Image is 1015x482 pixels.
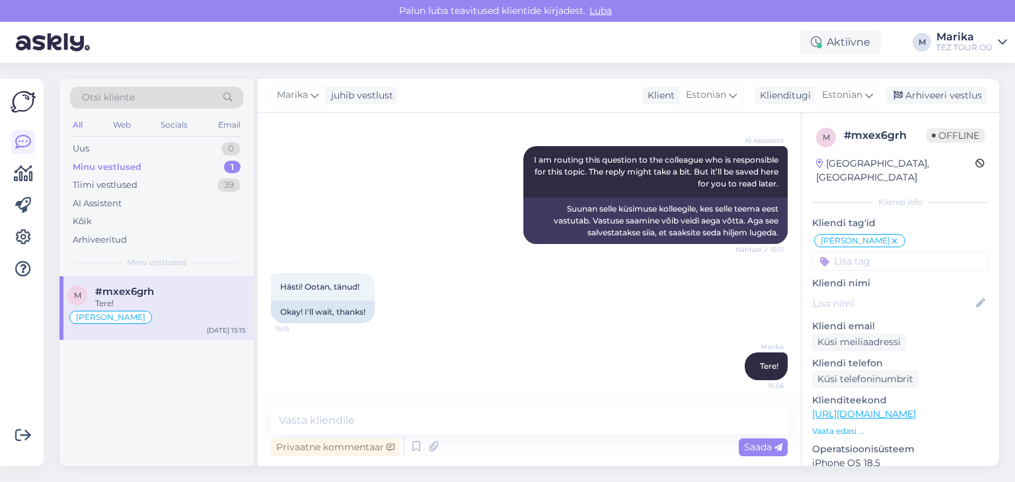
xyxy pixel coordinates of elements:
[816,157,975,184] div: [GEOGRAPHIC_DATA], [GEOGRAPHIC_DATA]
[885,87,987,104] div: Arhiveeri vestlus
[936,32,1007,53] a: MarikaTEZ TOUR OÜ
[73,215,92,228] div: Kõik
[76,313,145,321] span: [PERSON_NAME]
[11,89,36,114] img: Askly Logo
[73,197,122,210] div: AI Assistent
[812,356,989,370] p: Kliendi telefon
[271,301,375,323] div: Okay! I'll wait, thanks!
[936,32,993,42] div: Marika
[760,361,778,371] span: Tere!
[221,142,241,155] div: 0
[821,237,890,245] span: [PERSON_NAME]
[110,116,133,134] div: Web
[158,116,190,134] div: Socials
[217,179,241,192] div: 39
[812,251,989,271] input: Lisa tag
[800,30,881,54] div: Aktiivne
[812,425,989,437] p: Vaata edasi ...
[95,286,154,298] span: #mxex6grh
[913,33,931,52] div: M
[95,298,246,309] div: Tere!
[812,216,989,230] p: Kliendi tag'id
[642,89,675,102] div: Klient
[271,438,400,456] div: Privaatne kommentaar
[82,91,135,104] span: Otsi kliente
[215,116,243,134] div: Email
[755,89,811,102] div: Klienditugi
[686,88,726,102] span: Estonian
[812,333,906,351] div: Küsi meiliaadressi
[823,132,830,142] span: m
[74,290,81,300] span: m
[926,128,985,143] span: Offline
[812,370,919,388] div: Küsi telefoninumbrit
[277,88,308,102] span: Marika
[534,155,780,188] span: I am routing this question to the colleague who is responsible for this topic. The reply might ta...
[280,282,359,292] span: Hästi! Ootan, tänud!
[275,324,324,334] span: 15:15
[812,196,989,208] div: Kliendi info
[812,442,989,456] p: Operatsioonisüsteem
[813,296,973,311] input: Lisa nimi
[127,257,186,268] span: Minu vestlused
[812,319,989,333] p: Kliendi email
[812,408,916,420] a: [URL][DOMAIN_NAME]
[326,89,393,102] div: juhib vestlust
[734,342,784,352] span: Marika
[734,381,784,391] span: 15:56
[812,276,989,290] p: Kliendi nimi
[936,42,993,53] div: TEZ TOUR OÜ
[207,325,246,335] div: [DATE] 15:15
[734,136,784,145] span: AI Assistent
[822,88,862,102] span: Estonian
[73,233,127,247] div: Arhiveeritud
[523,198,788,244] div: Suunan selle küsimuse kolleegile, kes selle teema eest vastutab. Vastuse saamine võib veidi aega ...
[70,116,85,134] div: All
[812,456,989,470] p: iPhone OS 18.5
[73,142,89,155] div: Uus
[744,441,782,453] span: Saada
[844,128,926,143] div: # mxex6grh
[73,179,137,192] div: Tiimi vestlused
[734,245,784,255] span: Nähtud ✓ 15:11
[224,161,241,174] div: 1
[812,393,989,407] p: Klienditeekond
[585,5,616,17] span: Luba
[73,161,141,174] div: Minu vestlused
